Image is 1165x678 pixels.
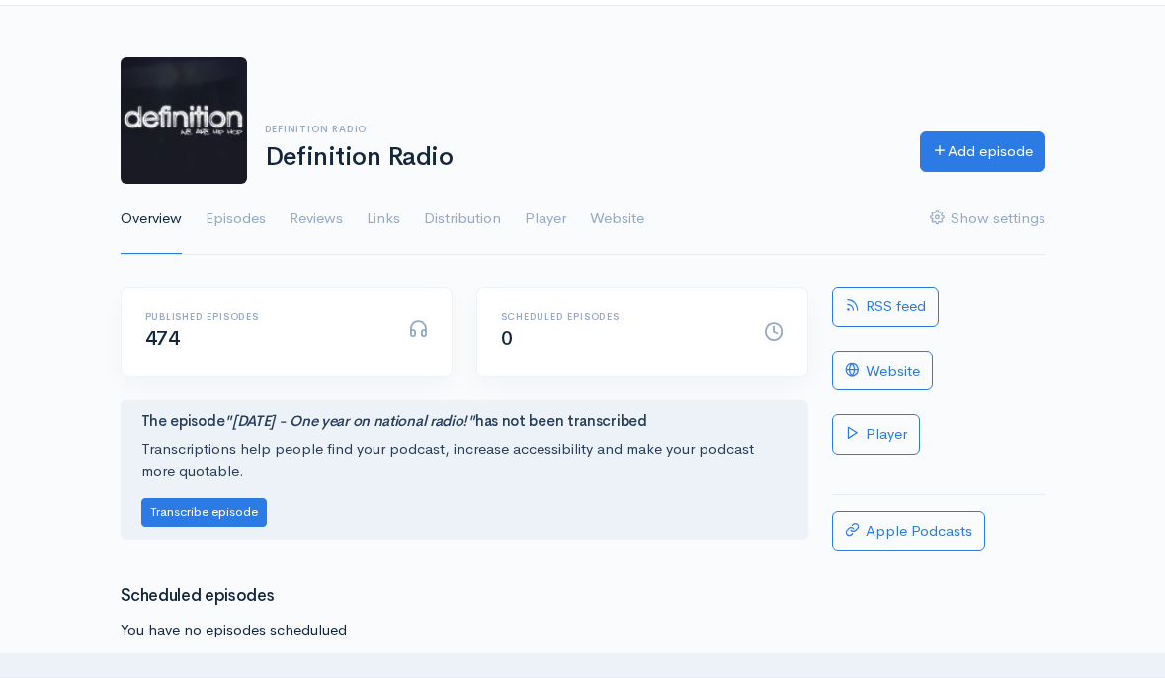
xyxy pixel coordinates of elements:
[930,184,1045,255] a: Show settings
[145,326,180,351] span: 474
[590,184,644,255] a: Website
[501,326,513,351] span: 0
[525,184,566,255] a: Player
[206,184,266,255] a: Episodes
[367,184,400,255] a: Links
[121,587,808,606] h3: Scheduled episodes
[265,124,896,134] h6: Definition Radio
[920,131,1045,172] a: Add episode
[501,311,740,322] h6: Scheduled episodes
[424,184,501,255] a: Distribution
[141,501,267,520] a: Transcribe episode
[265,143,896,172] h1: Definition Radio
[832,511,985,551] a: Apple Podcasts
[832,351,933,391] a: Website
[141,498,267,527] button: Transcribe episode
[121,184,182,255] a: Overview
[141,438,788,482] p: Transcriptions help people find your podcast, increase accessibility and make your podcast more q...
[224,411,475,430] i: "[DATE] - One year on national radio!"
[121,619,808,641] p: You have no episodes schedulued
[145,311,384,322] h6: Published episodes
[141,413,788,430] h4: The episode has not been transcribed
[832,414,920,455] a: Player
[290,184,343,255] a: Reviews
[832,287,939,327] a: RSS feed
